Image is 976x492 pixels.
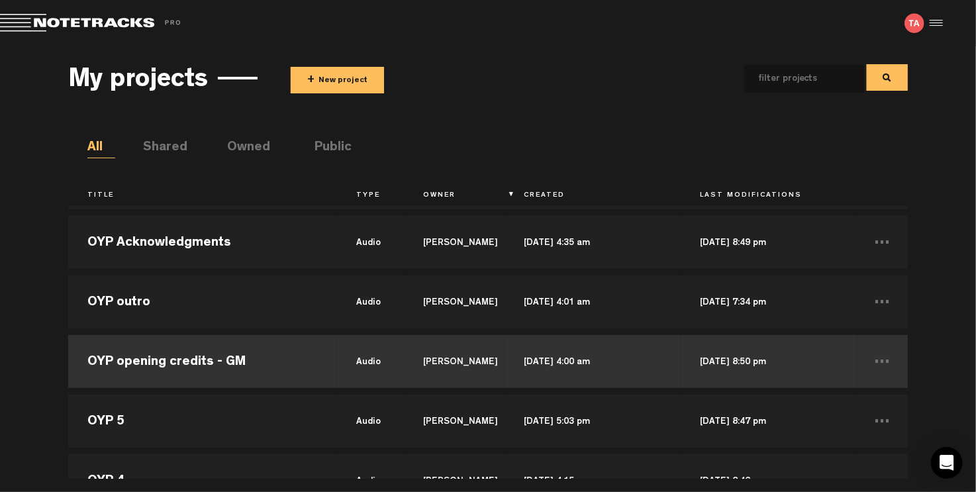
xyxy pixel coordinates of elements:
td: ... [857,272,908,332]
td: audio [337,332,404,391]
li: All [87,138,115,158]
td: [PERSON_NAME] [404,391,505,451]
td: [DATE] 4:01 am [505,272,681,332]
td: audio [337,391,404,451]
td: OYP 5 [68,391,337,451]
h3: My projects [68,67,208,96]
li: Owned [227,138,255,158]
td: [DATE] 8:49 pm [681,213,857,272]
td: [DATE] 8:50 pm [681,332,857,391]
th: Last Modifications [681,185,857,207]
td: ... [857,391,908,451]
li: Shared [143,138,171,158]
td: audio [337,272,404,332]
td: [DATE] 7:34 pm [681,272,857,332]
td: OYP Acknowledgments [68,213,337,272]
span: + [307,73,315,88]
div: Open Intercom Messenger [931,447,963,479]
td: [DATE] 5:03 pm [505,391,681,451]
td: [PERSON_NAME] [404,332,505,391]
td: [PERSON_NAME] [404,213,505,272]
th: Title [68,185,337,207]
input: filter projects [745,65,843,93]
button: +New project [291,67,384,93]
td: [PERSON_NAME] [404,272,505,332]
th: Owner [404,185,505,207]
td: OYP outro [68,272,337,332]
td: ... [857,332,908,391]
td: [DATE] 4:00 am [505,332,681,391]
img: letters [904,13,924,33]
th: Created [505,185,681,207]
td: audio [337,213,404,272]
th: Type [337,185,404,207]
td: [DATE] 4:35 am [505,213,681,272]
td: OYP opening credits - GM [68,332,337,391]
td: ... [857,213,908,272]
li: Public [315,138,342,158]
td: [DATE] 8:47 pm [681,391,857,451]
